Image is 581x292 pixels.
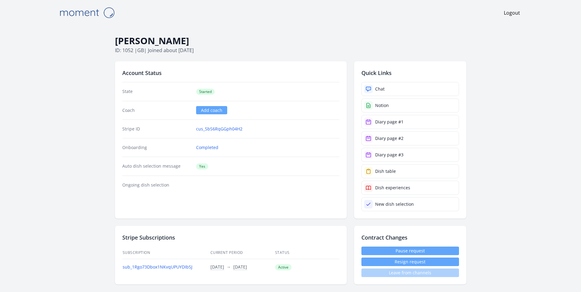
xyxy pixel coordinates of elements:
a: Diary page #2 [361,131,459,145]
a: Diary page #1 [361,115,459,129]
a: Pause request [361,247,459,255]
div: Diary page #3 [375,152,403,158]
div: Diary page #1 [375,119,403,125]
a: New dish selection [361,197,459,211]
div: New dish selection [375,201,414,207]
a: Completed [196,144,218,151]
th: Current Period [210,247,275,259]
div: Diary page #2 [375,135,403,141]
div: Dish experiences [375,185,410,191]
h2: Account Status [122,69,339,77]
div: Notion [375,102,389,109]
a: Dish experiences [361,181,459,195]
dt: Ongoing dish selection [122,182,192,188]
button: [DATE] [210,264,224,270]
dt: Auto dish selection message [122,163,192,169]
p: ID: 1052 | | Joined about [DATE] [115,47,466,54]
div: Dish table [375,168,396,174]
button: [DATE] [233,264,247,270]
dt: State [122,88,192,95]
a: Notion [361,98,459,112]
span: → [227,264,231,270]
span: Leave from channels [361,269,459,277]
a: Chat [361,82,459,96]
a: Logout [504,9,520,16]
span: Active [275,264,292,270]
a: Diary page #3 [361,148,459,162]
dt: Coach [122,107,192,113]
a: sub_1Rgo73Dbox1NKvqUPUYDIbSJ [123,264,192,270]
h2: Stripe Subscriptions [122,233,339,242]
a: cus_SbS6RqGGph04H2 [196,126,242,132]
span: Started [196,89,215,95]
a: Dish table [361,164,459,178]
img: Moment [56,5,117,20]
dt: Stripe ID [122,126,192,132]
button: Resign request [361,258,459,266]
a: Add coach [196,106,227,114]
th: Subscription [122,247,210,259]
div: Chat [375,86,385,92]
span: Yes [196,163,208,169]
th: Status [275,247,339,259]
dt: Onboarding [122,144,192,151]
h2: Quick Links [361,69,459,77]
h2: Contract Changes [361,233,459,242]
span: gb [137,47,144,54]
h1: [PERSON_NAME] [115,35,466,47]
